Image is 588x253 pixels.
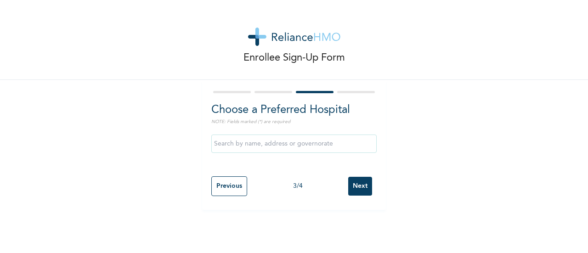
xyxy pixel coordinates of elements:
input: Previous [211,176,247,196]
input: Next [348,177,372,196]
p: Enrollee Sign-Up Form [243,51,345,66]
p: NOTE: Fields marked (*) are required [211,118,377,125]
input: Search by name, address or governorate [211,135,377,153]
h2: Choose a Preferred Hospital [211,102,377,118]
div: 3 / 4 [247,181,348,191]
img: logo [248,28,340,46]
